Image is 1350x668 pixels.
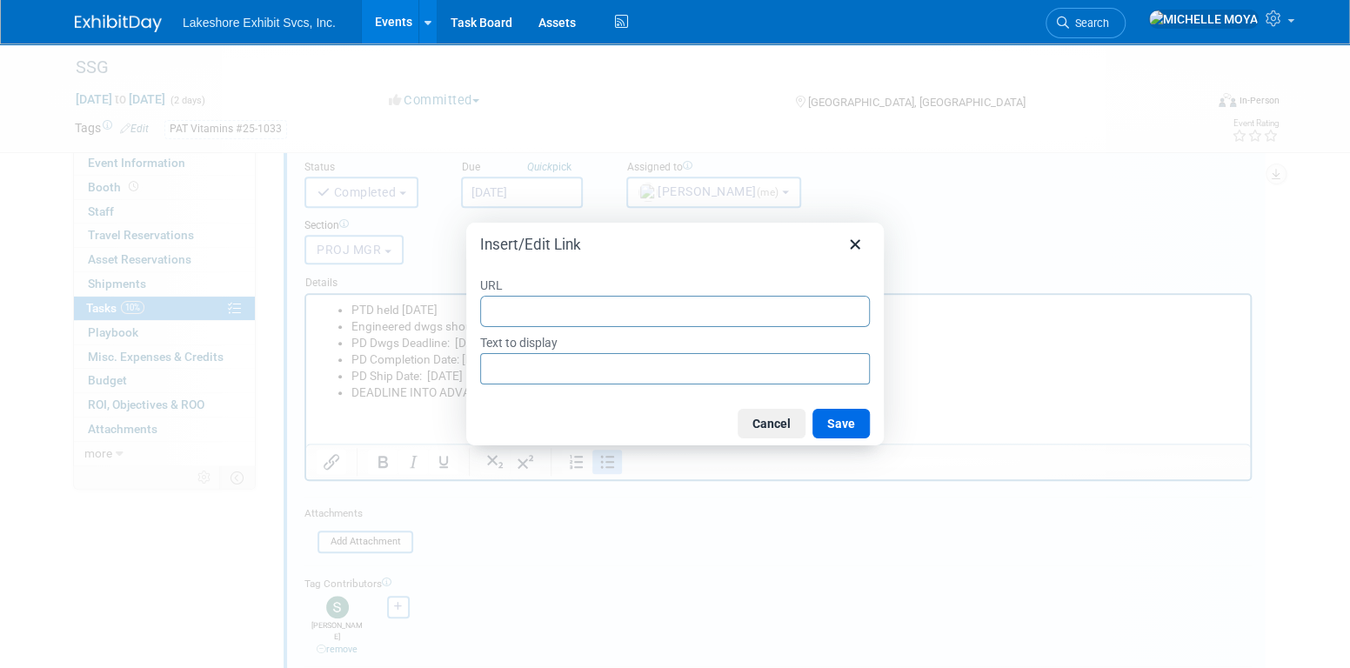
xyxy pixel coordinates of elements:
li: PTD held [DATE] [45,7,934,23]
a: Search [1046,8,1126,38]
body: Rich Text Area. Press ALT-0 for help. [10,7,935,106]
li: PD Dwgs Deadline: [DATE] [45,40,934,57]
label: URL [480,273,870,296]
button: Save [812,409,870,438]
label: Text to display [480,331,870,353]
img: ExhibitDay [75,15,162,32]
img: MICHELLE MOYA [1148,10,1259,29]
button: Cancel [738,409,805,438]
li: PD Completion Date: [DATE] [45,57,934,73]
span: Lakeshore Exhibit Svcs, Inc. [183,16,336,30]
button: Close [840,230,870,259]
li: Engineered dwgs should have quik turnaround (for titleblock & orientation only) [45,23,934,40]
li: PD Ship Date: [DATE] [45,73,934,90]
li: DEADLINE INTO ADVANCED: [DATE] [45,90,934,106]
span: Search [1069,17,1109,30]
h1: Insert/Edit Link [480,235,581,254]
